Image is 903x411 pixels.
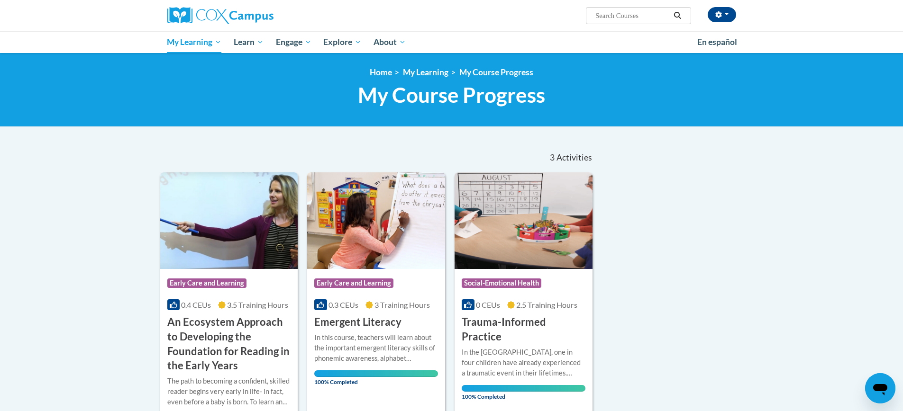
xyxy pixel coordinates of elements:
span: Activities [556,152,592,163]
h3: Trauma-Informed Practice [462,315,585,344]
span: Learn [234,36,264,48]
img: Course Logo [307,172,445,269]
div: In the [GEOGRAPHIC_DATA], one in four children have already experienced a traumatic event in thei... [462,347,585,378]
h3: Emergent Literacy [314,315,401,330]
button: Search [670,10,684,21]
div: Main menu [153,31,750,53]
span: 0 CEUs [476,300,500,309]
a: About [367,31,412,53]
img: Course Logo [455,172,593,269]
iframe: Button to launch messaging window [865,373,895,403]
img: Cox Campus [167,7,274,24]
a: Home [370,67,392,77]
a: Cox Campus [167,7,347,24]
span: About [374,36,406,48]
img: Course Logo [160,172,298,269]
span: 0.4 CEUs [181,300,211,309]
span: Social-Emotional Health [462,278,541,288]
a: En español [691,32,743,52]
span: 100% Completed [314,370,438,385]
span: My Learning [167,36,221,48]
span: My Course Progress [358,82,545,107]
div: Your progress [314,370,438,377]
a: Explore [317,31,367,53]
a: My Learning [403,67,448,77]
span: Explore [323,36,361,48]
span: 3.5 Training Hours [227,300,288,309]
span: En español [697,37,737,47]
div: In this course, teachers will learn about the important emergent literacy skills of phonemic awar... [314,332,438,364]
a: Engage [270,31,318,53]
a: Learn [228,31,270,53]
span: 2.5 Training Hours [516,300,577,309]
div: Your progress [462,385,585,392]
button: Account Settings [708,7,736,22]
h3: An Ecosystem Approach to Developing the Foundation for Reading in the Early Years [167,315,291,373]
span: Early Care and Learning [167,278,246,288]
span: Early Care and Learning [314,278,393,288]
div: The path to becoming a confident, skilled reader begins very early in life- in fact, even before ... [167,376,291,407]
span: 100% Completed [462,385,585,400]
input: Search Courses [594,10,670,21]
span: Engage [276,36,311,48]
a: My Learning [161,31,228,53]
span: 3 Training Hours [374,300,430,309]
a: My Course Progress [459,67,533,77]
span: 0.3 CEUs [328,300,358,309]
span: 3 [550,152,555,163]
